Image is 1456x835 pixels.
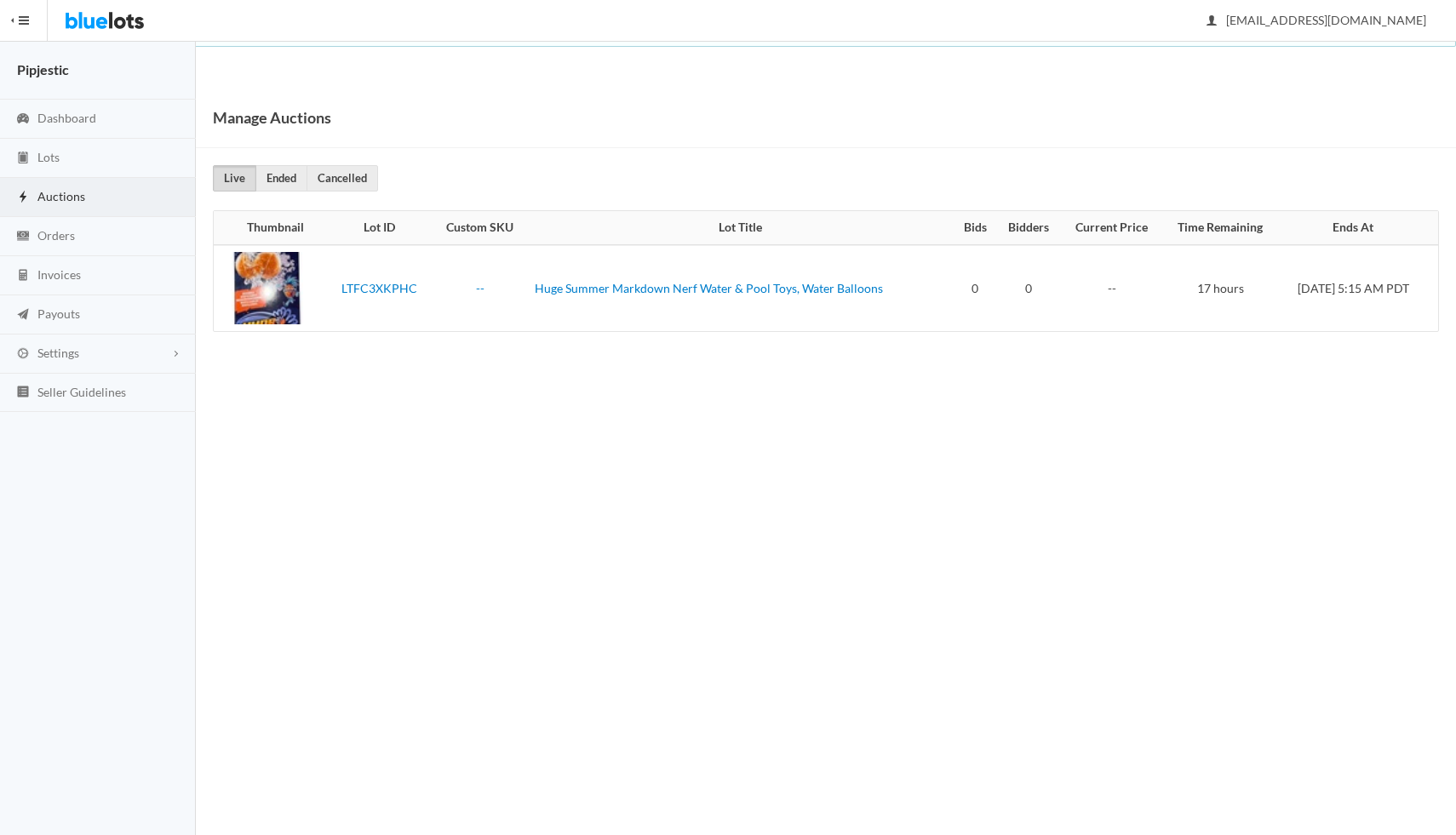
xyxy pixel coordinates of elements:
[14,346,32,363] ion-icon: cog
[14,229,32,245] ion-icon: cash
[307,165,378,192] a: Cancelled
[997,211,1061,245] th: Bidders
[255,165,307,192] a: Ended
[37,385,126,399] span: Seller Guidelines
[37,267,81,282] span: Invoices
[433,211,528,245] th: Custom SKU
[213,165,256,192] a: Live
[37,189,85,203] span: Auctions
[14,190,32,206] ion-icon: flash
[37,228,75,243] span: Orders
[14,385,32,401] ion-icon: list box
[1207,13,1426,27] span: [EMAIL_ADDRESS][DOMAIN_NAME]
[17,61,69,77] strong: Pipjestic
[476,281,484,295] a: --
[997,245,1061,332] td: 0
[1061,245,1162,332] td: --
[1279,211,1438,245] th: Ends At
[37,346,79,360] span: Settings
[954,211,997,245] th: Bids
[14,112,32,128] ion-icon: speedometer
[1203,14,1220,30] ion-icon: person
[14,268,32,284] ion-icon: calculator
[341,281,417,295] a: LTFC3XKPHC
[14,307,32,323] ion-icon: paper plane
[327,211,433,245] th: Lot ID
[37,111,96,125] span: Dashboard
[1279,245,1438,332] td: [DATE] 5:15 AM PDT
[1061,211,1162,245] th: Current Price
[1162,211,1279,245] th: Time Remaining
[214,211,327,245] th: Thumbnail
[1162,245,1279,332] td: 17 hours
[528,211,954,245] th: Lot Title
[213,105,331,130] h1: Manage Auctions
[37,306,80,321] span: Payouts
[535,281,883,295] a: Huge Summer Markdown Nerf Water & Pool Toys, Water Balloons
[954,245,997,332] td: 0
[14,151,32,167] ion-icon: clipboard
[37,150,60,164] span: Lots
